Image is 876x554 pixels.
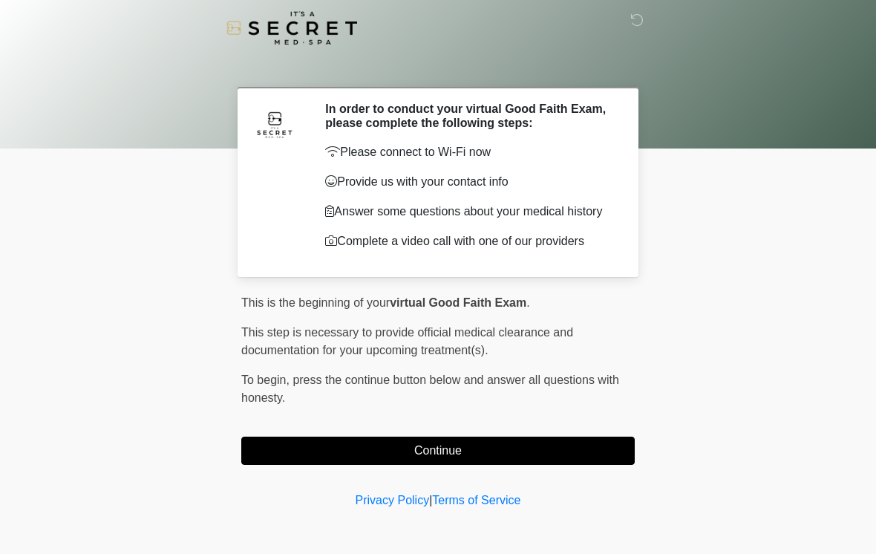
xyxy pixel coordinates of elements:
[241,437,635,465] button: Continue
[429,494,432,506] a: |
[241,374,292,386] span: To begin,
[252,102,297,146] img: Agent Avatar
[325,232,612,250] p: Complete a video call with one of our providers
[432,494,520,506] a: Terms of Service
[226,11,357,45] img: It's A Secret Med Spa Logo
[325,203,612,221] p: Answer some questions about your medical history
[325,102,612,130] h2: In order to conduct your virtual Good Faith Exam, please complete the following steps:
[230,53,646,81] h1: ‎ ‎
[241,326,573,356] span: This step is necessary to provide official medical clearance and documentation for your upcoming ...
[526,296,529,309] span: .
[241,296,390,309] span: This is the beginning of your
[325,143,612,161] p: Please connect to Wi-Fi now
[356,494,430,506] a: Privacy Policy
[241,374,619,404] span: press the continue button below and answer all questions with honesty.
[325,173,612,191] p: Provide us with your contact info
[390,296,526,309] strong: virtual Good Faith Exam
